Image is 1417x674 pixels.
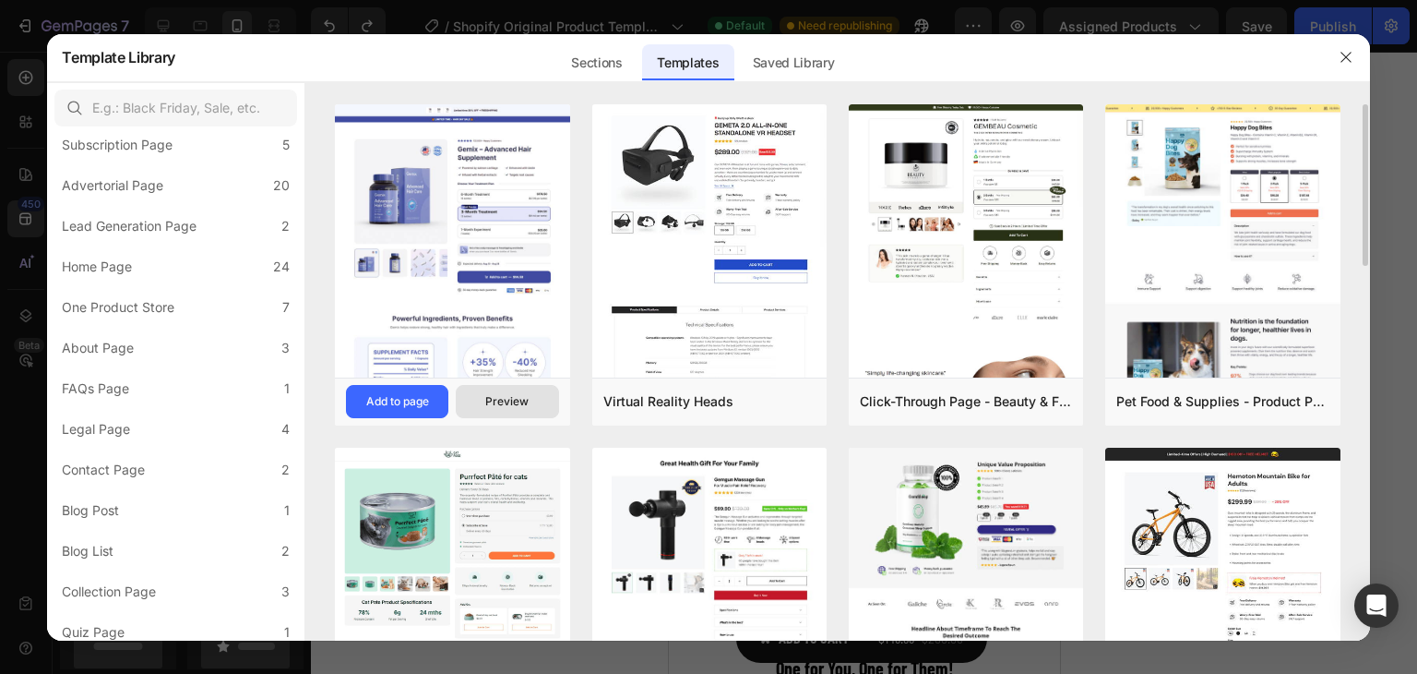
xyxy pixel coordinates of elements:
[366,57,388,79] button: Carousel Next Arrow
[273,256,290,278] div: 24
[62,337,134,359] div: About Page
[273,175,290,197] div: 20
[14,207,65,230] div: $200.00
[3,57,25,79] button: Carousel Back Arrow
[62,33,175,81] h2: Template Library
[62,378,129,400] div: FAQs Page
[281,459,290,481] div: 2
[346,385,448,418] button: Add to page
[62,540,113,562] div: Blog List
[149,206,186,231] div: Saved
[51,299,197,316] p: 8 Massage heads/Speeds options
[62,621,125,644] div: Quiz Page
[54,90,297,126] input: E.g.: Black Friday, Sale, etc.
[62,175,163,197] div: Advertorial Page
[284,378,290,400] div: 1
[67,562,318,611] button: Add to cart
[1116,391,1328,413] div: Pet Food & Supplies - Product Page with Bundle
[281,215,290,237] div: 2
[251,573,296,600] div: $200.00
[282,134,290,156] div: 5
[62,459,145,481] div: Contact Page
[485,393,529,410] div: Preview
[14,125,377,172] h1: Rylief Nova Massager™
[16,427,375,466] p: Join thousands of everyday people who’ve broken free from constant aches and now
[34,449,261,462] strong: enjoy comfort, energy, and peace every single day.
[62,296,174,319] div: One Product Store
[62,499,119,522] div: Blog Post
[62,418,130,440] div: Legal Page
[72,205,133,233] div: $149.99
[16,378,375,417] p: The Nova Neck Massager doesn’t just hide the pain ,
[366,393,429,410] div: Add to page
[62,215,196,237] div: Lead Generation Page
[282,296,290,319] div: 7
[45,340,148,353] strong: Doctor-Inspired Design
[208,573,247,600] div: $149.99
[51,266,107,283] p: 15 minutes
[14,473,81,499] legend: Color: Black
[456,385,558,418] button: Preview
[738,44,850,81] div: Saved Library
[556,44,637,81] div: Sections
[281,581,290,603] div: 3
[284,621,290,644] div: 1
[281,418,290,440] div: 4
[186,206,213,229] div: 25%
[603,391,733,413] div: Virtual Reality Heads
[14,294,42,320] img: Alt Image
[281,337,290,359] div: 3
[642,44,733,81] div: Templates
[281,540,290,562] div: 2
[62,134,173,156] div: Subscription Page
[14,252,42,280] img: Alt Image
[1354,584,1399,628] div: Open Intercom Messenger
[110,575,180,598] div: Add to cart
[284,499,290,522] div: 1
[51,249,107,266] p: Relief within
[860,391,1072,413] div: Click-Through Page - Beauty & Fitness - Cosmetic
[62,256,132,278] div: Home Page
[95,173,284,188] span: 4.7/5 Rated by 200+ Happy customers
[62,581,156,603] div: Collection Page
